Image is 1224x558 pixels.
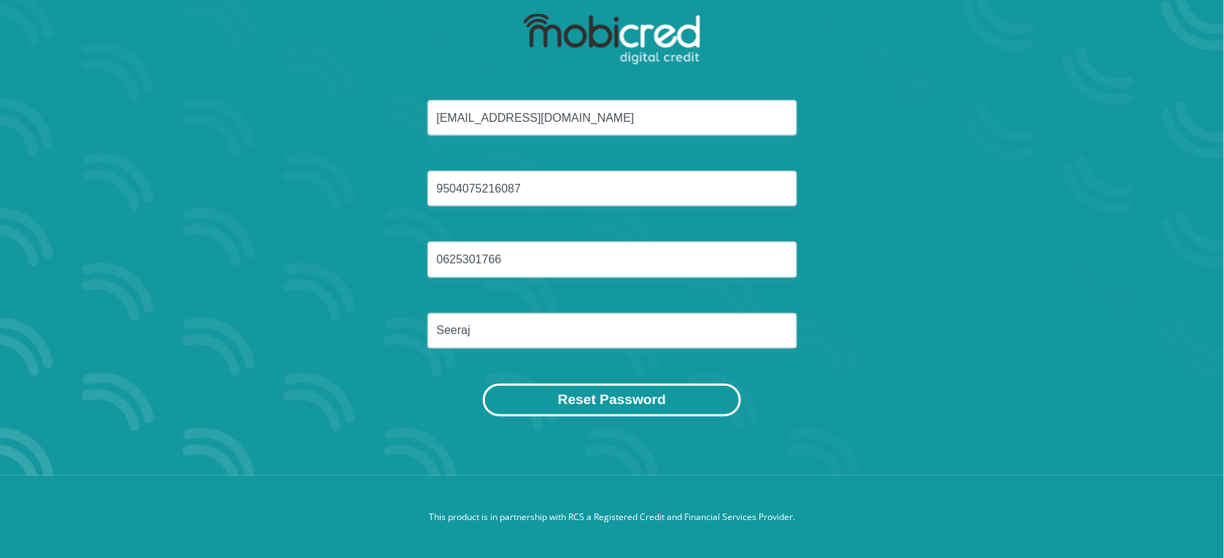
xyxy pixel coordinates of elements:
input: Cellphone Number [427,241,797,277]
input: Surname [427,313,797,349]
button: Reset Password [483,384,741,416]
p: This product is in partnership with RCS a Registered Credit and Financial Services Provider. [207,511,1017,524]
input: ID Number [427,171,797,206]
img: mobicred logo [524,14,700,65]
input: Email [427,100,797,136]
